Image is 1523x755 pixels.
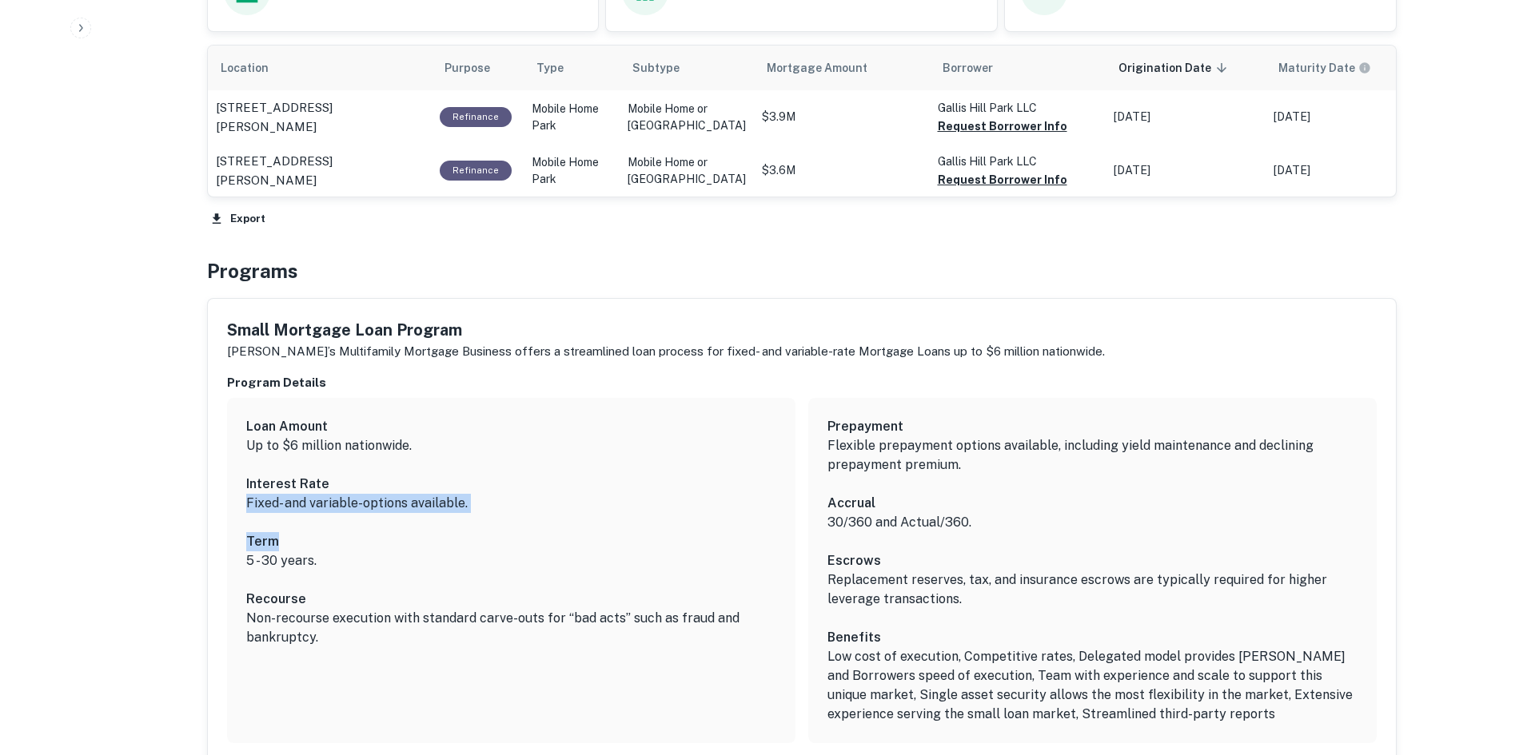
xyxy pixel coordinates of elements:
p: Mobile Home or [GEOGRAPHIC_DATA] [628,101,746,134]
h6: Maturity Date [1278,59,1355,77]
span: Mortgage Amount [767,58,888,77]
h6: Prepayment [827,417,1358,436]
p: [DATE] [1114,162,1258,179]
p: 30/360 and Actual/360. [827,513,1358,532]
th: Maturity dates displayed may be estimated. Please contact the lender for the most accurate maturi... [1266,46,1425,90]
span: Maturity dates displayed may be estimated. Please contact the lender for the most accurate maturi... [1278,59,1392,77]
span: Purpose [445,58,511,77]
div: This loan purpose was for refinancing [440,161,512,181]
h6: Program Details [227,374,1377,392]
iframe: Chat Widget [1443,576,1523,653]
h4: Programs [207,256,298,285]
button: Export [207,207,269,231]
p: Mobile Home Park [532,101,612,134]
p: [DATE] [1274,162,1417,179]
h6: Accrual [827,494,1358,513]
button: Request Borrower Info [938,170,1067,189]
p: [PERSON_NAME]’s Multifamily Mortgage Business offers a streamlined loan process for fixed- and va... [227,342,1105,361]
p: [DATE] [1274,109,1417,125]
p: Gallis Hill Park LLC [938,153,1098,170]
h6: Recourse [246,590,776,609]
th: Type [524,46,620,90]
h6: Loan Amount [246,417,776,436]
th: Subtype [620,46,754,90]
p: $3.9M [762,109,922,125]
h6: Escrows [827,551,1358,570]
div: Maturity dates displayed may be estimated. Please contact the lender for the most accurate maturi... [1278,59,1371,77]
a: [STREET_ADDRESS][PERSON_NAME] [216,98,424,136]
p: Up to $6 million nationwide. [246,436,776,455]
p: Low cost of execution, Competitive rates, Delegated model provides [PERSON_NAME] and Borrowers sp... [827,647,1358,724]
a: [STREET_ADDRESS][PERSON_NAME] [216,152,424,189]
p: 5 - 30 years. [246,551,776,570]
span: Location [221,58,289,77]
p: Mobile Home or [GEOGRAPHIC_DATA] [628,154,746,188]
h6: Benefits [827,628,1358,647]
th: Mortgage Amount [754,46,930,90]
div: This loan purpose was for refinancing [440,107,512,127]
p: Gallis Hill Park LLC [938,99,1098,117]
button: Request Borrower Info [938,117,1067,136]
span: Origination Date [1118,58,1232,77]
p: Replacement reserves, tax, and insurance escrows are typically required for higher leverage trans... [827,570,1358,609]
div: scrollable content [208,46,1396,197]
p: Non-recourse execution with standard carve-outs for “bad acts” such as fraud and bankruptcy. [246,609,776,647]
th: Purpose [432,46,524,90]
th: Borrower [930,46,1106,90]
span: Borrower [943,58,993,77]
h6: Interest Rate [246,475,776,494]
p: $3.6M [762,162,922,179]
span: Subtype [632,58,680,77]
p: Mobile Home Park [532,154,612,188]
p: Flexible prepayment options available, including yield maintenance and declining prepayment premium. [827,436,1358,475]
th: Origination Date [1106,46,1266,90]
h6: Term [246,532,776,551]
span: Type [536,58,564,77]
p: [DATE] [1114,109,1258,125]
p: Fixed- and variable-options available. [246,494,776,513]
th: Location [208,46,432,90]
h5: Small Mortgage Loan Program [227,318,1105,342]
